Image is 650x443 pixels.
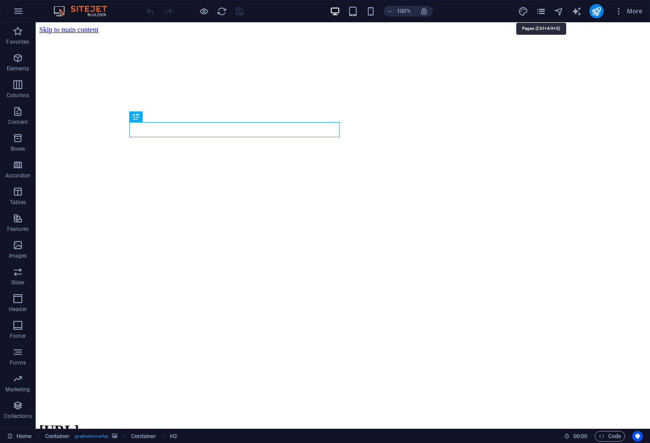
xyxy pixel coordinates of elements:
[573,431,587,442] span: 00 00
[5,386,30,393] p: Marketing
[632,431,643,442] button: Usercentrics
[7,226,29,233] p: Features
[397,6,411,16] h6: 100%
[8,119,28,126] p: Content
[572,6,582,16] i: AI Writer
[564,431,588,442] h6: Session time
[4,4,63,11] a: Skip to main content
[614,7,642,16] span: More
[131,431,156,442] span: Click to select. Double-click to edit
[7,431,32,442] a: Click to cancel selection. Double-click to open Pages
[536,6,547,16] button: pages
[595,431,625,442] button: Code
[11,145,25,152] p: Boxes
[45,431,177,442] nav: breadcrumb
[589,4,604,18] button: publish
[580,433,581,439] span: :
[9,306,27,313] p: Header
[420,7,428,15] i: On resize automatically adjust zoom level to fit chosen device.
[216,6,227,16] button: reload
[6,38,29,45] p: Favorites
[10,359,26,366] p: Forms
[7,92,29,99] p: Columns
[572,6,582,16] button: text_generator
[51,6,118,16] img: Editor Logo
[217,6,227,16] i: Reload page
[383,6,415,16] button: 100%
[112,434,117,439] i: This element contains a background
[518,6,529,16] button: design
[5,172,30,179] p: Accordion
[10,199,26,206] p: Tables
[45,431,70,442] span: Click to select. Double-click to edit
[11,279,25,286] p: Slider
[518,6,528,16] i: Design (Ctrl+Alt+Y)
[198,6,209,16] button: Click here to leave preview mode and continue editing
[10,332,26,340] p: Footer
[554,6,564,16] button: navigator
[7,65,29,72] p: Elements
[4,413,31,420] p: Collections
[611,4,646,18] button: More
[73,431,108,442] span: . gradient-overlay
[170,431,177,442] span: Click to select. Double-click to edit
[599,431,621,442] span: Code
[591,6,601,16] i: Publish
[9,252,27,259] p: Images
